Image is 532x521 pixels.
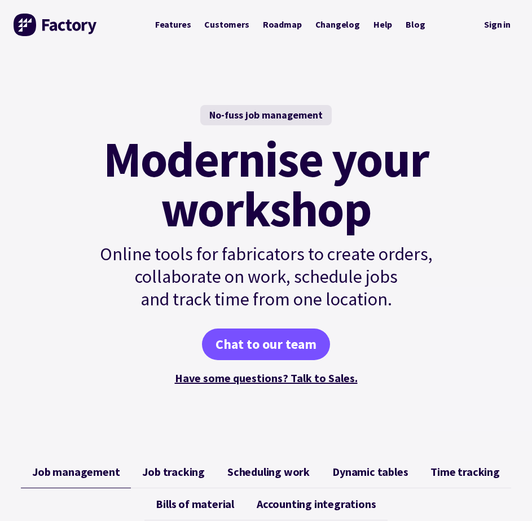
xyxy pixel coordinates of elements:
[309,14,367,35] a: Changelog
[32,465,120,479] span: Job management
[256,14,309,35] a: Roadmap
[156,497,234,511] span: Bills of material
[197,14,256,35] a: Customers
[175,371,358,385] a: Have some questions? Talk to Sales.
[476,14,518,37] a: Sign in
[148,14,198,35] a: Features
[14,14,98,36] img: Factory
[476,14,518,37] nav: Secondary Navigation
[76,243,457,310] p: Online tools for fabricators to create orders, collaborate on work, schedule jobs and track time ...
[200,105,332,125] div: No-fuss job management
[257,497,376,511] span: Accounting integrations
[476,467,532,521] iframe: Chat Widget
[148,14,432,35] nav: Primary Navigation
[227,465,310,479] span: Scheduling work
[332,465,408,479] span: Dynamic tables
[202,329,330,360] a: Chat to our team
[103,134,429,234] mark: Modernise your workshop
[430,465,499,479] span: Time tracking
[142,465,205,479] span: Job tracking
[399,14,432,35] a: Blog
[367,14,399,35] a: Help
